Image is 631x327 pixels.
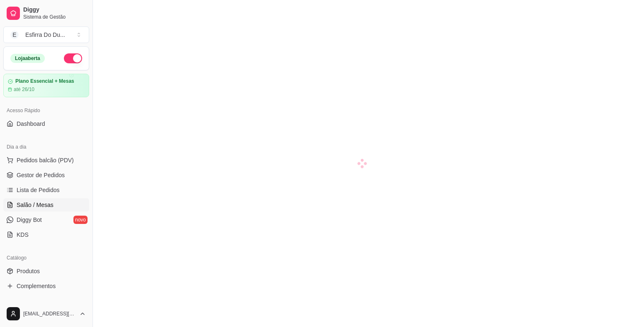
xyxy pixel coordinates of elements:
article: até 26/10 [14,86,34,93]
span: E [10,31,19,39]
div: Loja aberta [10,54,45,63]
a: DiggySistema de Gestão [3,3,89,23]
a: Lista de Pedidos [3,183,89,197]
article: Plano Essencial + Mesas [15,78,74,84]
span: Salão / Mesas [17,201,54,209]
span: Pedidos balcão (PDV) [17,156,74,164]
span: KDS [17,231,29,239]
a: Dashboard [3,117,89,130]
span: Diggy [23,6,86,14]
a: Complementos [3,279,89,293]
span: Diggy Bot [17,216,42,224]
button: Select a team [3,26,89,43]
span: Gestor de Pedidos [17,171,65,179]
button: [EMAIL_ADDRESS][DOMAIN_NAME] [3,304,89,324]
a: KDS [3,228,89,241]
a: Diggy Botnovo [3,213,89,226]
span: Dashboard [17,120,45,128]
span: Complementos [17,282,56,290]
div: Acesso Rápido [3,104,89,117]
div: Dia a dia [3,140,89,154]
a: Produtos [3,264,89,278]
button: Pedidos balcão (PDV) [3,154,89,167]
div: Esfirra Do Du ... [25,31,65,39]
a: Plano Essencial + Mesasaté 26/10 [3,74,89,97]
div: Catálogo [3,251,89,264]
span: Sistema de Gestão [23,14,86,20]
a: Gestor de Pedidos [3,168,89,182]
span: Lista de Pedidos [17,186,60,194]
a: Salão / Mesas [3,198,89,212]
span: Produtos [17,267,40,275]
span: [EMAIL_ADDRESS][DOMAIN_NAME] [23,310,76,317]
button: Alterar Status [64,53,82,63]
